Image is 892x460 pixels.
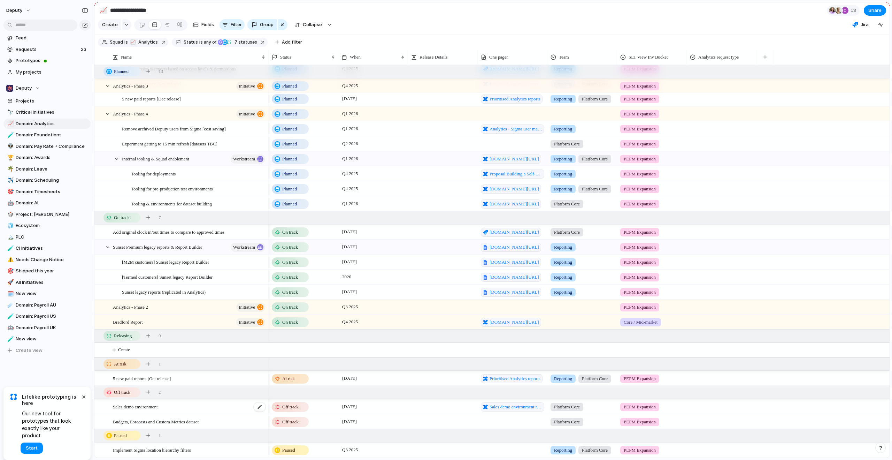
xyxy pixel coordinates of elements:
span: Deputy [16,85,32,92]
span: workstream [233,242,255,252]
div: 🎯 [7,267,12,275]
span: Collapse [303,21,322,28]
span: Domain: AI [16,199,88,206]
button: 🗓️ [6,290,13,297]
div: 🏔️ [7,233,12,241]
span: [Termed customers] Sunset legacy Report Builder [122,273,213,281]
span: Analytics request type [698,54,739,61]
div: 🧪CI Initiatives [3,243,91,254]
div: ✈️Domain: Scheduling [3,175,91,186]
span: [DATE] [340,243,359,251]
span: PEPM Expansion [624,274,656,281]
span: On track [282,274,298,281]
span: Q3 2025 [340,303,360,311]
a: ☄️Domain: Payroll AU [3,300,91,310]
span: initiative [239,317,255,327]
span: Add filter [282,39,302,45]
a: Requests23 [3,44,91,55]
div: 🧊 [7,222,12,230]
div: 🎲 [7,210,12,218]
span: deputy [6,7,22,14]
span: Domain: Timesheets [16,188,88,195]
span: PEPM Expansion [624,289,656,296]
div: 🗓️ [7,290,12,298]
span: 13 [159,68,163,75]
span: On track [282,289,298,296]
span: PEPM Expansion [624,201,656,208]
span: Project: [PERSON_NAME] [16,211,88,218]
span: Planned [282,83,297,90]
span: Domain: Pay Rate + Compliance [16,143,88,150]
span: Squad [110,39,123,45]
span: PEPM Expansion [624,186,656,193]
span: At risk [114,361,126,368]
span: Tooling for pre-production test environments [131,184,213,193]
button: 🧪 [6,335,13,342]
span: Ecosystem [16,222,88,229]
a: Analytics - Sigma user management [481,125,544,134]
span: PEPM Expansion [624,259,656,266]
button: 🌴 [6,166,13,173]
div: 🧪 [7,244,12,252]
span: Q1 2026 [340,110,360,118]
span: [DATE] [340,228,359,236]
span: Domain: Payroll US [16,313,88,320]
span: 7 [232,39,238,45]
div: 🔭 [7,108,12,116]
button: 🎯 [6,188,13,195]
span: My projects [16,69,88,76]
span: Q4 2025 [340,169,360,178]
span: Planned [282,186,297,193]
div: 🧊Ecosystem [3,220,91,231]
span: Release Details [420,54,448,61]
span: Requests [16,46,79,53]
a: 🏔️PLC [3,232,91,242]
span: Share [868,7,882,14]
div: 🎯Shipped this year [3,266,91,276]
button: ✈️ [6,177,13,184]
span: Q4 2025 [340,82,360,90]
span: Experiment getting to 15 min refresh [datasets TBC] [122,139,217,148]
span: Filter [231,21,242,28]
span: Q4 2025 [340,184,360,193]
span: One pager [489,54,508,61]
div: 🎯Domain: Timesheets [3,187,91,197]
span: Prioritised Analytics reports [490,375,540,382]
span: Add original clock in/out times to compare to approved times [113,228,224,236]
span: Platform Core [554,201,580,208]
span: 5 new paid reports [Dec release] [122,95,181,103]
span: Domain: Payroll AU [16,302,88,309]
div: 🔭Critical Initiatives [3,107,91,118]
span: Platform Core [582,96,608,103]
span: Team [559,54,569,61]
span: Prioritised Analytics reports [490,96,540,103]
span: Name [121,54,132,61]
span: Reporting [554,96,572,103]
span: Status [280,54,291,61]
button: is [123,38,129,46]
span: Fields [201,21,214,28]
span: PEPM Expansion [624,83,656,90]
a: 🚀All Initiatives [3,277,91,288]
a: Feed [3,33,91,43]
button: 7 statuses [217,38,259,46]
div: 🧪 [7,312,12,321]
span: SLT View Inv Bucket [629,54,668,61]
a: 🗓️New view [3,288,91,299]
a: 👽Domain: Pay Rate + Compliance [3,141,91,152]
div: 🧪Domain: Payroll US [3,311,91,322]
button: 🤖 [6,324,13,331]
span: 5 new paid reports [Oct release] [113,374,171,382]
button: Jira [849,20,871,30]
span: Reporting [554,171,572,178]
div: 🤖Domain: Payroll UK [3,323,91,333]
span: initiative [239,109,255,119]
a: 🧪Domain: Foundations [3,130,91,140]
span: Planned [282,201,297,208]
span: On track [282,259,298,266]
span: Start [26,445,38,452]
button: 🏆 [6,154,13,161]
span: Platform Core [582,375,608,382]
div: 🌴 [7,165,12,173]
